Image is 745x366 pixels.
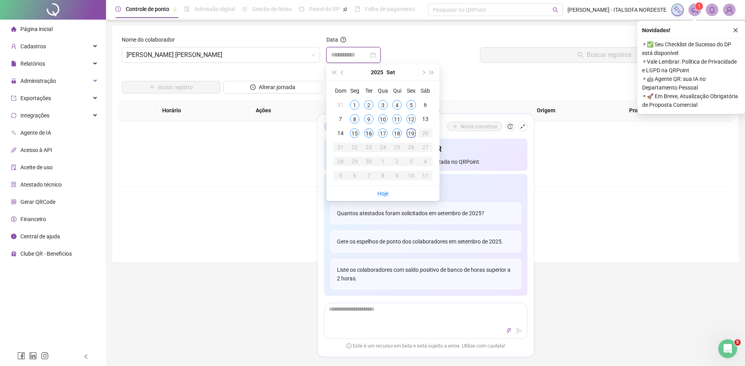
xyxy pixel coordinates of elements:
[250,84,256,90] span: clock-circle
[364,114,373,124] div: 9
[365,6,415,12] span: Folha de pagamento
[362,168,376,183] td: 2025-10-07
[326,37,338,43] span: Data
[11,199,16,205] span: qrcode
[20,147,52,153] span: Acesso à API
[330,203,521,225] div: Quantos atestados foram solicitados em setembro de 2025?
[336,157,345,166] div: 28
[403,100,531,121] th: Localização
[333,98,348,112] td: 2025-08-31
[392,100,402,110] div: 4
[623,100,732,121] th: Protocolo
[350,157,359,166] div: 29
[406,157,416,166] div: 3
[348,168,362,183] td: 2025-10-06
[11,147,16,153] span: api
[330,259,521,290] div: Liste os colaboradores com saldo positivo de banco de horas superior a 2 horas.
[362,140,376,154] td: 2025-09-23
[733,27,738,33] span: close
[404,154,418,168] td: 2025-10-03
[520,124,525,130] span: shrink
[362,126,376,140] td: 2025-09-16
[406,128,416,138] div: 19
[390,168,404,183] td: 2025-10-09
[406,114,416,124] div: 12
[376,126,390,140] td: 2025-09-17
[418,98,432,112] td: 2025-09-06
[531,100,623,121] th: Origem
[350,128,359,138] div: 15
[126,6,169,12] span: Controle de ponto
[242,6,247,12] span: sun
[419,64,427,80] button: next-year
[348,140,362,154] td: 2025-09-22
[376,168,390,183] td: 2025-10-08
[348,126,362,140] td: 2025-09-15
[404,84,418,98] th: Sex
[698,4,701,9] span: 1
[11,165,16,170] span: audit
[20,60,45,67] span: Relatórios
[11,95,16,101] span: export
[421,114,430,124] div: 13
[20,251,72,257] span: Clube QR - Beneficios
[309,6,340,12] span: Painel do DP
[299,6,304,12] span: dashboard
[673,5,682,14] img: sparkle-icon.fc2bf0ac1784a2077858766a79e2daf3.svg
[507,124,513,130] span: history
[447,122,502,132] button: Nova conversa
[11,44,16,49] span: user-add
[11,78,16,84] span: lock
[418,112,432,126] td: 2025-09-13
[378,143,388,152] div: 24
[406,100,416,110] div: 5
[346,342,505,350] span: Este é um recurso em beta e está sujeito a erros. Utilize com cautela!
[406,171,416,180] div: 10
[377,190,388,197] a: Hoje
[642,92,740,109] span: ⚬ 🚀 Em Breve, Atualização Obrigatória de Proposta Comercial
[404,112,418,126] td: 2025-09-12
[350,114,359,124] div: 8
[428,64,436,80] button: super-next-year
[330,231,521,253] div: Gere os espelhos de ponto dos colaboradores em setembro de 2025.
[348,154,362,168] td: 2025-09-29
[421,100,430,110] div: 6
[126,48,315,62] span: DANIELA DIZ DA ROCHA
[348,112,362,126] td: 2025-09-08
[11,182,16,187] span: solution
[421,157,430,166] div: 4
[350,100,359,110] div: 1
[223,85,322,91] a: Alterar jornada
[20,43,46,49] span: Cadastros
[172,7,177,12] span: pushpin
[338,64,347,80] button: prev-year
[128,159,723,168] div: Não há dados
[390,84,404,98] th: Qui
[723,4,735,16] img: 4228
[378,171,388,180] div: 8
[29,352,37,360] span: linkedin
[346,343,351,348] span: exclamation-circle
[324,121,366,133] div: Agente QR
[364,100,373,110] div: 2
[378,114,388,124] div: 10
[371,64,383,80] button: year panel
[514,326,524,336] button: send
[343,7,348,12] span: pushpin
[421,143,430,152] div: 27
[184,6,190,12] span: file-done
[418,84,432,98] th: Sáb
[392,171,402,180] div: 9
[350,171,359,180] div: 6
[333,84,348,98] th: Dom
[421,171,430,180] div: 11
[249,100,332,121] th: Ações
[333,126,348,140] td: 2025-09-14
[336,143,345,152] div: 21
[392,143,402,152] div: 25
[41,352,49,360] span: instagram
[480,47,729,63] button: Buscar registros
[115,6,121,12] span: clock-circle
[348,98,362,112] td: 2025-09-01
[553,7,558,13] span: search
